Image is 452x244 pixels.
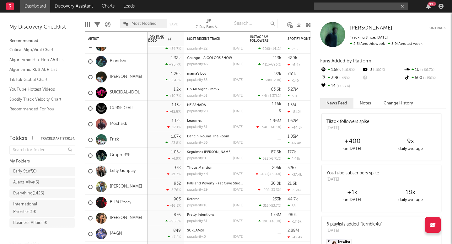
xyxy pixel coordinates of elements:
div: -- [362,74,404,82]
div: on [DATE] [323,145,381,153]
a: Dancin' Round The Room [187,135,229,138]
div: ( ) [259,204,281,208]
div: Filters [94,16,100,34]
span: 7-Day Fans Added [146,35,166,43]
div: 6 playlists added [326,221,382,228]
div: My Discovery Checklist [9,24,75,31]
div: +5.45 % [165,78,181,82]
div: [DATE] [233,235,244,239]
a: NE SAHADA [187,103,206,107]
div: Thugs Mansion [187,166,244,170]
div: Alienz Alive ( 6 ) [13,179,39,186]
a: Business Affairs(9) [9,218,75,228]
div: 44.7k [288,197,298,201]
a: CURSEDEVIL [110,106,134,111]
div: Legumes [187,119,244,123]
a: Lefty Gunplay [110,168,136,174]
div: 751k [288,72,296,76]
div: popularity: 22 [187,47,207,50]
div: 18 x [381,189,439,196]
div: [DATE] [233,172,244,176]
div: 2.89M [288,229,299,233]
div: ( ) [258,62,281,66]
div: ( ) [258,47,281,51]
div: [DATE] [326,125,369,131]
a: Spotify Track Velocity Chart [9,96,69,103]
div: daily average [381,145,439,153]
div: -1.24k [288,188,302,192]
a: Alienz Alive(6) [9,178,75,187]
div: [DATE] [326,228,382,234]
div: Tiktok followers spike [326,119,369,125]
a: Referee [187,198,199,201]
div: +10.7 % [166,94,181,98]
div: 1.16k [272,102,281,106]
span: -53.7 % [270,204,280,208]
div: ( ) [256,125,281,129]
div: 99 + [428,2,436,6]
button: Tracked Artists(154) [41,137,75,140]
div: popularity: 44 [187,172,208,176]
div: Up All Night - remix [187,88,244,91]
div: popularity: 29 [187,188,208,192]
div: Early Stuff ( 0 ) [13,168,37,175]
div: 489k [288,56,297,60]
a: Frizk [110,137,119,142]
div: A&R Pipeline [105,16,110,34]
div: My Folders [9,158,75,165]
div: [DATE] [233,188,244,192]
div: -42.8 % [166,109,181,114]
div: -17.6k [288,220,302,224]
div: 233k [272,197,281,201]
input: Search for artists [314,3,408,10]
a: Mochakk [110,121,127,127]
div: 876 [174,213,181,217]
span: +16.7 % [336,85,350,88]
div: 63.6k [271,88,281,92]
div: 1.62M [288,119,299,123]
div: 526k [288,166,297,170]
span: 388 [265,79,271,82]
div: +1k [323,189,381,196]
a: Seguimos [PERSON_NAME] [187,151,231,154]
div: -17.1 % [167,125,181,129]
div: popularity: 10 [187,204,207,207]
button: 99+ [426,4,431,9]
a: Thugs Mansion [187,166,213,170]
div: 849 [173,229,181,233]
div: 1.2k [174,88,181,92]
div: 46.4k [288,141,301,145]
div: 1.26k [171,72,181,76]
div: ( ) [258,188,281,192]
a: [PERSON_NAME] [110,184,142,189]
div: +95.5 % [165,219,181,223]
div: Spotify Monthly Listeners [288,37,335,41]
div: [DATE] [233,157,244,160]
div: -21.3 % [167,172,181,176]
button: Change History [377,98,419,109]
div: 3.27M [288,88,299,92]
span: +168 % [269,220,280,223]
button: Notes [353,98,377,109]
div: 0 [250,101,281,116]
input: Search... [231,19,278,28]
a: Legumes [187,119,202,123]
div: [DATE] [233,47,244,50]
div: 113k [273,56,281,60]
a: [PERSON_NAME] [350,25,392,31]
div: 381 [288,94,297,98]
div: 7-Day Fans Added (7-Day Fans Added) [196,16,221,34]
button: Untrack [429,25,446,31]
div: 1.38k [171,56,181,60]
div: +400 [323,138,381,145]
a: Pills and Poverty - Fat Cave Studio Version [187,182,257,185]
div: 1.05M [288,135,299,139]
div: [DATE] [233,110,244,113]
a: Early Stuff(0) [9,167,75,176]
div: Seguimos Rolando [187,151,244,154]
a: [PERSON_NAME] [110,215,142,221]
div: International Priorities ( 19 ) [13,201,57,216]
div: 978 [174,166,181,170]
div: +95.7 % [165,62,181,66]
div: 87.6k [271,150,281,154]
